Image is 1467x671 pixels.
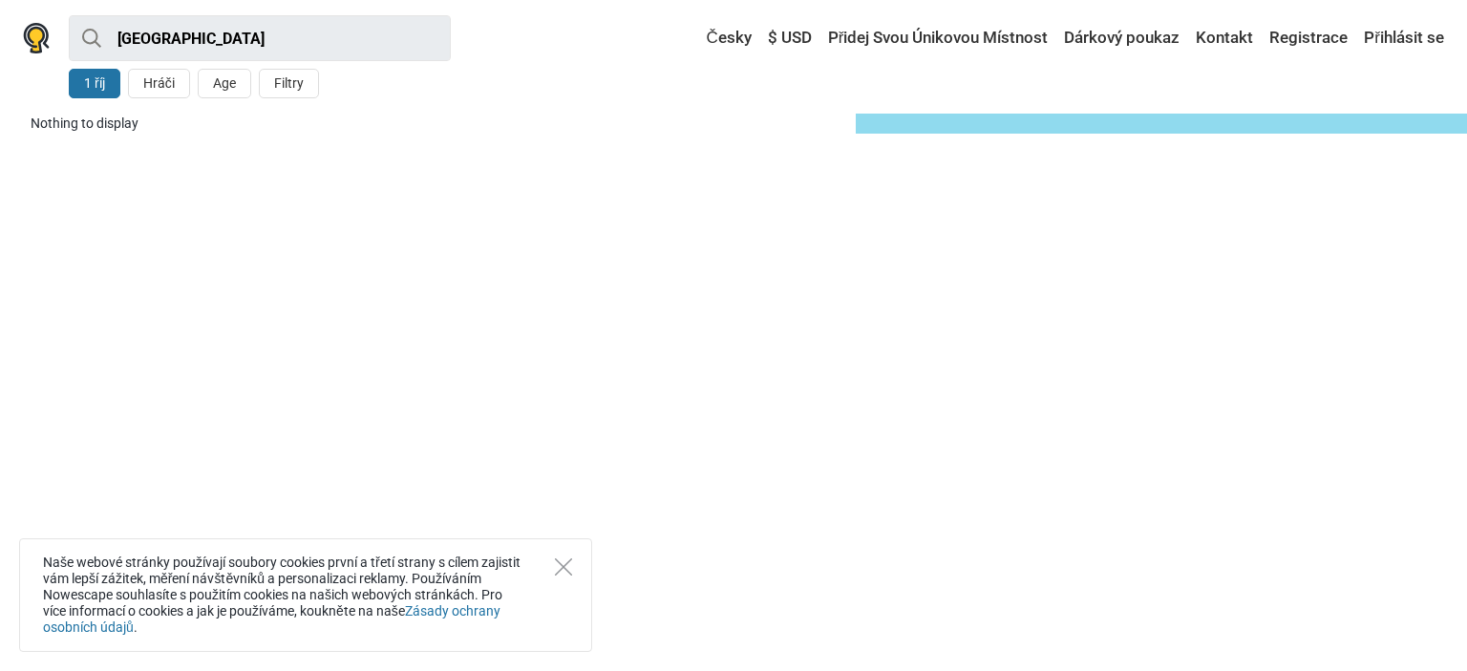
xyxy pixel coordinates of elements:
a: $ USD [763,21,817,55]
button: 1 říj [69,69,120,98]
a: Registrace [1265,21,1352,55]
img: Nowescape logo [23,23,50,53]
a: Zásady ochrany osobních údajů [43,603,500,635]
a: Česky [688,21,755,55]
div: Naše webové stránky používají soubory cookies první a třetí strany s cílem zajistit vám lepší záž... [19,538,592,652]
button: Age [198,69,251,98]
button: Hráči [128,69,190,98]
button: Close [555,558,572,576]
button: Filtry [259,69,319,98]
input: try “London” [69,15,451,61]
a: Kontakt [1191,21,1258,55]
a: Dárkový poukaz [1059,21,1184,55]
img: Česky [692,31,706,45]
a: Přidej Svou Únikovou Místnost [823,21,1053,55]
div: Nothing to display [31,114,840,134]
a: Přihlásit se [1359,21,1444,55]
